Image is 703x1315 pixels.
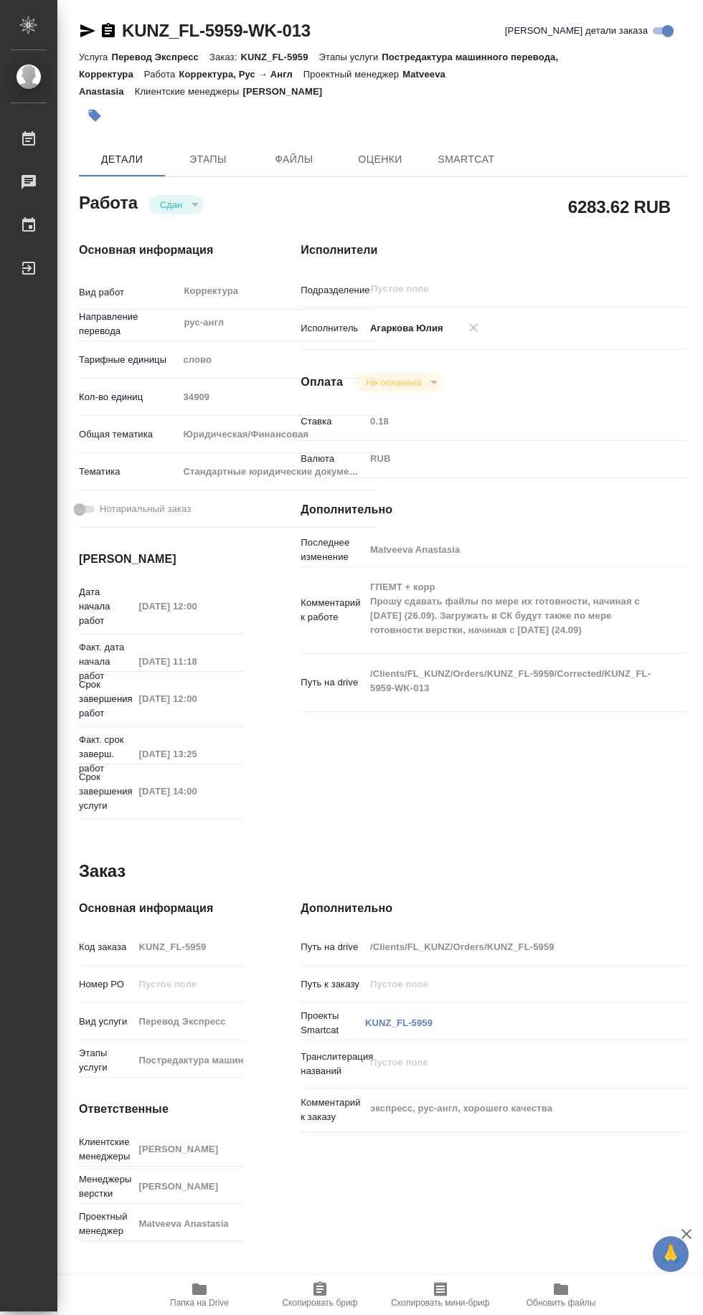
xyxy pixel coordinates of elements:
p: Общая тематика [79,427,178,442]
p: Комментарий к работе [301,596,365,625]
input: Пустое поле [133,744,243,764]
p: [PERSON_NAME] [242,86,333,97]
button: Скопировать ссылку для ЯМессенджера [79,22,96,39]
button: Скопировать ссылку [100,22,117,39]
input: Пустое поле [133,1050,243,1070]
p: Клиентские менеджеры [79,1135,133,1164]
input: Пустое поле [365,411,655,432]
a: KUNZ_FL-5959-WK-013 [122,21,311,40]
p: Проектный менеджер [303,69,402,80]
input: Пустое поле [133,1011,243,1032]
p: Корректура, Рус → Англ [179,69,303,80]
input: Пустое поле [365,539,655,560]
p: Транслитерация названий [301,1050,365,1078]
p: Путь на drive [301,940,365,954]
textarea: /Clients/FL_KUNZ/Orders/KUNZ_FL-5959/Corrected/KUNZ_FL-5959-WK-013 [365,662,655,701]
p: Факт. срок заверш. работ [79,733,133,776]
button: Обновить файлы [501,1275,621,1315]
h4: Ответственные [79,1101,243,1118]
p: Проекты Smartcat [301,1009,365,1038]
span: Оценки [346,151,415,168]
p: Клиентские менеджеры [135,86,243,97]
p: Комментарий к заказу [301,1096,365,1124]
p: Код заказа [79,940,133,954]
h4: Оплата [301,374,343,391]
p: Этапы услуги [319,52,382,62]
p: Менеджеры верстки [79,1172,133,1201]
p: Путь к заказу [301,977,365,992]
textarea: ГПЕМТ + корр Прошу сдавать файлы по мере их готовности, начиная с [DATE] (26.09). Загружать в СК ... [365,575,655,642]
div: слово [178,348,377,372]
div: Сдан [354,373,443,392]
span: Этапы [174,151,242,168]
h4: Основная информация [79,900,243,917]
p: Агаркова Юлия [365,321,443,336]
button: Скопировать бриф [260,1275,380,1315]
span: Файлы [260,151,329,168]
p: Проектный менеджер [79,1210,133,1238]
p: Дата начала работ [79,585,133,628]
span: Обновить файлы [527,1298,596,1308]
p: Валюта [301,452,365,466]
h4: Дополнительно [301,900,687,917]
h2: Заказ [79,860,126,883]
div: Стандартные юридические документы, договоры, уставы [178,460,377,484]
h4: Исполнители [301,242,687,259]
p: Услуга [79,52,111,62]
span: Нотариальный заказ [100,502,191,516]
a: KUNZ_FL-5959 [365,1017,433,1028]
span: SmartCat [432,151,501,168]
input: Пустое поле [133,688,243,709]
button: Добавить тэг [79,100,110,131]
div: Сдан [148,195,204,214]
button: Не оплачена [362,376,425,389]
input: Пустое поле [133,596,243,617]
button: Сдан [156,199,187,211]
p: Тематика [79,465,178,479]
p: Тарифные единицы [79,353,178,367]
p: Срок завершения работ [79,678,133,721]
input: Пустое поле [133,781,243,802]
p: Вид услуги [79,1015,133,1029]
span: Скопировать мини-бриф [391,1298,489,1308]
p: Ставка [301,414,365,429]
p: Matveeva Anastasia [79,69,445,97]
input: Пустое поле [178,386,377,407]
span: Папка на Drive [170,1298,229,1308]
h2: 6283.62 RUB [568,194,671,219]
p: Факт. дата начала работ [79,640,133,683]
p: Кол-во единиц [79,390,178,404]
input: Пустое поле [365,974,655,994]
h2: Работа [79,189,138,214]
textarea: экспресс, рус-англ, хорошего качества [365,1096,655,1121]
button: Папка на Drive [139,1275,260,1315]
span: Скопировать бриф [282,1298,357,1308]
input: Пустое поле [133,1139,243,1159]
p: KUNZ_FL-5959 [240,52,319,62]
button: Скопировать мини-бриф [380,1275,501,1315]
input: Пустое поле [133,936,243,957]
p: Номер РО [79,977,133,992]
input: Пустое поле [133,1176,243,1197]
h4: Основная информация [79,242,243,259]
div: Юридическая/Финансовая [178,422,377,447]
span: Детали [88,151,156,168]
p: Путь на drive [301,675,365,690]
p: Работа [144,69,179,80]
input: Пустое поле [133,974,243,994]
p: Этапы услуги [79,1046,133,1075]
input: Пустое поле [133,1213,243,1234]
span: 🙏 [659,1239,683,1269]
p: Направление перевода [79,310,178,338]
h4: [PERSON_NAME] [79,551,243,568]
p: Вид работ [79,285,178,300]
p: Заказ: [209,52,240,62]
div: RUB [365,447,655,471]
button: 🙏 [653,1236,689,1272]
p: Срок завершения услуги [79,770,133,813]
p: Последнее изменение [301,536,365,564]
input: Пустое поле [133,651,243,672]
input: Пустое поле [365,936,655,957]
input: Пустое поле [369,280,621,298]
span: [PERSON_NAME] детали заказа [505,24,648,38]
